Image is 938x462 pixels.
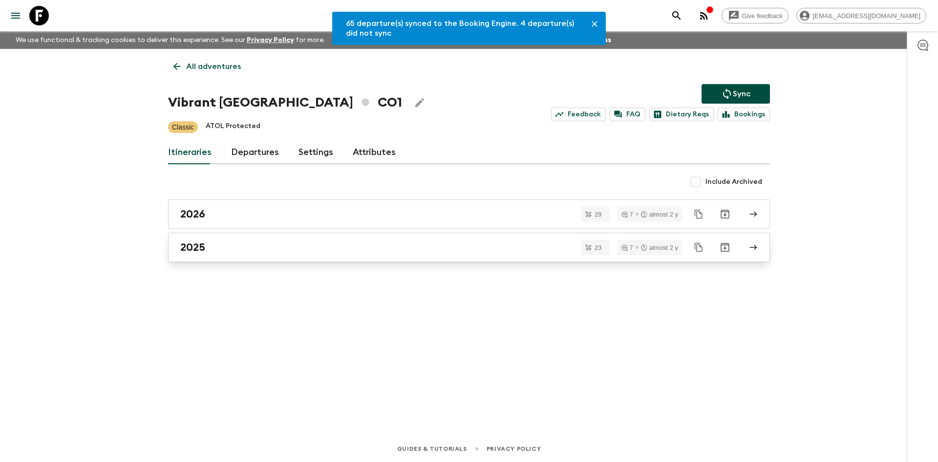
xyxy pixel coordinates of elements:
a: Departures [231,141,279,164]
button: Duplicate [690,239,707,256]
button: Archive [715,204,735,224]
div: 7 [621,211,633,218]
p: ATOL Protected [206,121,260,133]
p: Sync [733,88,750,100]
a: Dietary Reqs [649,108,714,121]
span: 23 [589,244,607,251]
span: Include Archived [705,177,762,187]
a: FAQ [610,108,645,121]
a: Itineraries [168,141,212,164]
button: Sync adventure departures to the booking engine [702,84,770,104]
button: Edit Adventure Title [410,93,429,112]
a: Guides & Tutorials [397,443,467,454]
button: Close [587,17,602,31]
span: [EMAIL_ADDRESS][DOMAIN_NAME] [808,12,926,20]
span: Give feedback [737,12,788,20]
span: 29 [589,211,607,218]
div: almost 2 y [641,211,678,218]
a: Privacy Policy [247,37,294,44]
button: Archive [715,238,735,257]
a: 2026 [168,199,770,229]
a: 2025 [168,233,770,262]
button: menu [6,6,25,25]
a: Attributes [353,141,396,164]
p: We use functional & tracking cookies to deliver this experience. See our for more. [12,31,329,49]
h1: Vibrant [GEOGRAPHIC_DATA] CO1 [168,93,402,112]
a: All adventures [168,57,246,76]
a: Privacy Policy [487,443,541,454]
p: Classic [172,122,194,132]
button: Duplicate [690,205,707,223]
h2: 2025 [180,241,205,254]
p: All adventures [186,61,241,72]
a: Settings [298,141,333,164]
button: search adventures [667,6,686,25]
a: Give feedback [722,8,789,23]
div: [EMAIL_ADDRESS][DOMAIN_NAME] [796,8,926,23]
div: 65 departure(s) synced to the Booking Engine. 4 departure(s) did not sync [346,15,579,42]
div: 7 [621,244,633,251]
a: Bookings [718,108,770,121]
a: Feedback [551,108,606,121]
h2: 2026 [180,208,205,220]
div: almost 2 y [641,244,678,251]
